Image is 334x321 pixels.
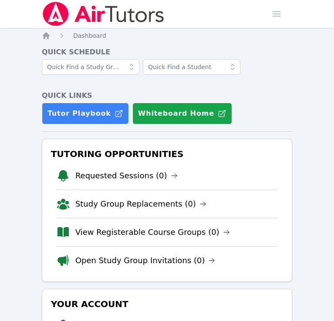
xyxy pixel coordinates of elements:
[143,59,240,75] input: Quick Find a Student
[73,31,106,40] a: Dashboard
[75,226,230,238] a: View Registerable Course Groups (0)
[75,254,216,267] a: Open Study Group Invitations (0)
[42,90,292,101] h4: Quick Links
[49,296,285,312] h3: Your Account
[42,59,139,75] input: Quick Find a Study Group
[42,103,129,124] a: Tutor Playbook
[42,2,165,26] img: Air Tutors
[42,47,292,57] h4: Quick Schedule
[42,31,292,40] nav: Breadcrumb
[75,198,206,210] a: Study Group Replacements (0)
[132,103,232,124] button: Whiteboard Home
[49,146,285,162] h3: Tutoring Opportunities
[75,170,178,182] a: Requested Sessions (0)
[73,32,106,39] span: Dashboard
